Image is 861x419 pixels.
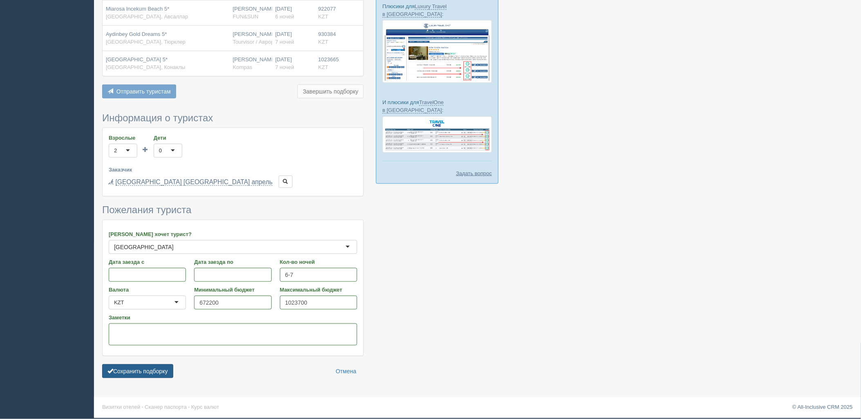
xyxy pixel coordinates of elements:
[109,314,357,321] label: Заметки
[106,56,168,62] span: [GEOGRAPHIC_DATA] 5*
[194,258,271,266] label: Дата заезда по
[145,404,187,410] a: Сканер паспорта
[102,85,176,98] button: Отправить туристам
[102,404,140,410] a: Визитки отелей
[102,113,364,123] h3: Информация о туристах
[116,178,273,186] a: [GEOGRAPHIC_DATA] [GEOGRAPHIC_DATA] апрель
[318,39,329,45] span: KZT
[233,39,285,45] span: Tourvisor / Аврора-БГ
[114,243,174,251] div: [GEOGRAPHIC_DATA]
[280,258,357,266] label: Кол-во ночей
[382,2,492,18] p: Плюсики для :
[114,147,117,155] div: 2
[318,6,336,12] span: 922077
[116,88,171,95] span: Отправить туристам
[191,404,219,410] a: Курс валют
[280,268,357,282] input: 7-10 или 7,10,14
[297,85,364,98] button: Завершить подборку
[275,64,294,70] span: 7 ночей
[154,134,182,142] label: Дети
[318,13,329,20] span: KZT
[194,286,271,294] label: Минимальный бюджет
[318,31,336,37] span: 930384
[102,364,173,378] button: Сохранить подборку
[114,299,124,307] div: KZT
[233,56,269,71] div: [PERSON_NAME]
[188,404,190,410] span: ·
[331,364,362,378] a: Отмена
[233,13,259,20] span: FUN&SUN
[382,98,492,114] p: И плюсики для :
[318,56,339,62] span: 1023665
[456,169,492,177] a: Задать вопрос
[792,404,853,410] a: © All-Inclusive CRM 2025
[106,39,186,45] span: [GEOGRAPHIC_DATA], Тюрклер
[106,31,167,37] span: Aydinbey Gold Dreams 5*
[382,3,447,18] a: Luxury Travel в [GEOGRAPHIC_DATA]
[275,31,312,46] div: [DATE]
[106,64,186,70] span: [GEOGRAPHIC_DATA], Конаклы
[102,204,191,215] span: Пожелания туриста
[106,13,188,20] span: [GEOGRAPHIC_DATA], Авсаллар
[109,230,357,238] label: [PERSON_NAME] хочет турист?
[233,5,269,20] div: [PERSON_NAME]
[275,56,312,71] div: [DATE]
[233,64,253,70] span: Kompas
[159,147,162,155] div: 0
[275,5,312,20] div: [DATE]
[382,20,492,83] img: luxury-travel-%D0%BF%D0%BE%D0%B4%D0%B1%D0%BE%D1%80%D0%BA%D0%B0-%D1%81%D1%80%D0%BC-%D0%B4%D0%BB%D1...
[275,39,294,45] span: 7 ночей
[382,116,492,153] img: travel-one-%D0%BF%D1%96%D0%B4%D0%B1%D1%96%D1%80%D0%BA%D0%B0-%D1%81%D1%80%D0%BC-%D0%B4%D0%BB%D1%8F...
[109,166,357,174] label: Заказчик
[318,64,329,70] span: KZT
[233,31,269,46] div: [PERSON_NAME]
[280,286,357,294] label: Максимальный бюджет
[106,6,169,12] span: Miarosa Incekum Beach 5*
[109,134,137,142] label: Взрослые
[109,258,186,266] label: Дата заезда с
[275,13,294,20] span: 6 ночей
[109,286,186,294] label: Валюта
[142,404,143,410] span: ·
